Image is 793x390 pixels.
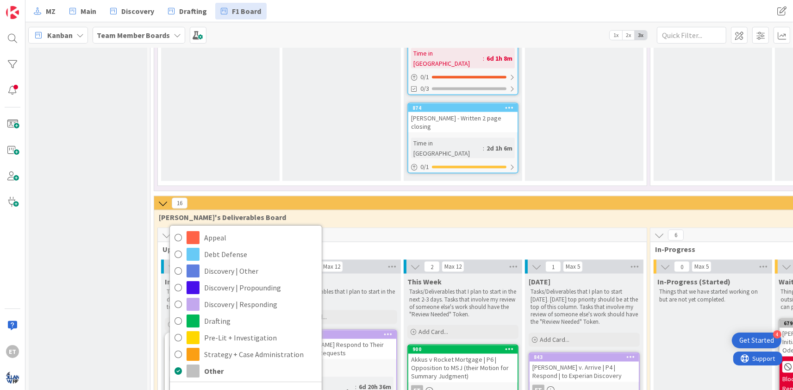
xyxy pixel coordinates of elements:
span: 0 [674,261,690,272]
div: 900 [408,346,518,354]
div: Time in [GEOGRAPHIC_DATA] [411,138,483,158]
a: F1 Board [215,3,267,19]
p: Tasks/Deliverables that I need to triage to determine how soon / what priority I need to complete... [167,289,274,311]
b: Team Member Boards [97,31,170,40]
span: 6 [668,230,684,241]
span: Discovery [121,6,154,17]
div: 843 [530,353,639,362]
span: Main [81,6,96,17]
span: Strategy + Case Administration [204,348,317,362]
div: Akkus v Rocket Mortgage | P6 | Opposition to MSJ (their Motion for Summary Judgment) [408,354,518,383]
a: MZ [28,3,61,19]
div: 843 [534,354,639,361]
a: Drafting [162,3,212,19]
span: 2 [424,261,440,272]
span: Upcoming [162,245,635,254]
span: MZ [46,6,56,17]
span: This Week [407,277,442,287]
div: 2d 1h 6m [484,143,515,153]
a: Discovery | Other [170,263,322,280]
input: Quick Filter... [657,27,726,44]
span: Pre-Lit + Investigation [204,331,317,345]
span: Drafting [204,315,317,328]
a: Main [64,3,102,19]
div: Max 5 [566,264,580,269]
div: 874[PERSON_NAME] - Written 2 page closing [408,104,518,132]
span: Today [529,277,550,287]
div: 0/1 [408,71,518,83]
span: 3x [635,31,647,40]
div: ET [6,345,19,358]
span: Support [19,1,42,13]
div: 900Akkus v Rocket Mortgage | P6 | Opposition to MSJ (their Motion for Summary Judgment) [408,346,518,383]
div: Max 12 [444,264,462,269]
a: Strategy + Case Administration [170,346,322,363]
span: Appeal [204,231,317,245]
p: Tasks/Deliverables that I plan to start in the next 2-3 days. Tasks that involve my review of som... [409,289,517,319]
div: ET [287,362,396,374]
div: 900 [412,346,518,353]
div: [PERSON_NAME] - Written 2 page closing [408,112,518,132]
div: 865 [287,331,396,339]
span: In-Progress (Started) [657,277,731,287]
span: Discovery | Propounding [204,281,317,295]
a: Drafting [170,313,322,330]
div: [PERSON_NAME] v. Arrive | P4 | Respond | to Experian Discovery [530,362,639,382]
p: Tasks/Deliverables that I plan to start in the next 3-7 days. [288,289,395,304]
div: 865[PERSON_NAME] Respond to Their Discovery Requests [287,331,396,359]
div: 6d 1h 8m [484,53,515,63]
span: Debt Defense [204,248,317,262]
p: Tasks/Deliverables that I plan to start [DATE]. [DATE] top priority should be at the top of this ... [531,289,638,326]
img: Visit kanbanzone.com [6,6,19,19]
span: Other [204,365,317,378]
div: 843[PERSON_NAME] v. Arrive | P4 | Respond | to Experian Discovery [530,353,639,382]
img: avatar [6,371,19,384]
span: Inbox / New Requests (Triage) [165,277,266,287]
a: Debt Defense [170,246,322,263]
span: F1 Board [232,6,261,17]
span: 0 / 1 [420,162,429,172]
span: 1x [610,31,622,40]
span: Drafting [179,6,207,17]
span: Discovery | Responding [204,298,317,312]
span: 1 [545,261,561,272]
a: Pre-Lit + Investigation [170,330,322,346]
div: 4 [773,330,781,339]
div: 865 [291,332,396,338]
a: Discovery [105,3,160,19]
span: 2x [622,31,635,40]
a: Other [170,363,322,380]
div: 874 [412,105,518,111]
span: : [483,53,484,63]
a: Discovery | Responding [170,296,322,313]
span: Add Card... [540,336,569,344]
p: Things that we have started working on but are not yet completed. [659,289,767,304]
div: [PERSON_NAME] Respond to Their Discovery Requests [287,339,396,359]
span: : [483,143,484,153]
div: 874 [408,104,518,112]
span: Kanban [47,30,73,41]
span: Add Card... [418,328,448,336]
div: Get Started [739,336,774,345]
span: 0/3 [420,84,429,94]
span: Discovery | Other [204,264,317,278]
div: Time in [GEOGRAPHIC_DATA] [411,48,483,69]
a: Appeal [170,230,322,246]
a: Discovery | Propounding [170,280,322,296]
div: Max 12 [323,264,340,269]
div: 0/1 [408,161,518,173]
span: 16 [172,198,187,209]
span: 0 / 1 [420,72,429,82]
div: Max 5 [694,264,709,269]
div: Open Get Started checklist, remaining modules: 4 [732,333,781,348]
